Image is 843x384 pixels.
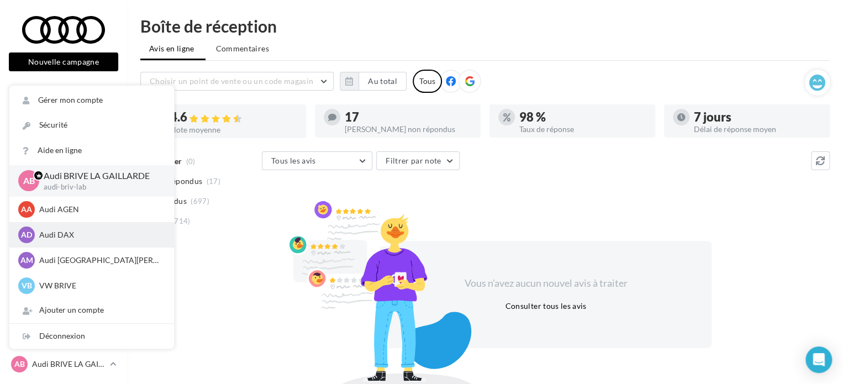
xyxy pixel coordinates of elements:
[39,280,161,291] p: VW BRIVE
[9,113,174,138] a: Sécurité
[805,346,832,373] div: Open Intercom Messenger
[500,299,591,313] button: Consulter tous les avis
[7,111,120,134] a: Opérations
[340,72,407,91] button: Au total
[451,276,641,291] div: Vous n'avez aucun nouvel avis à traiter
[44,170,156,182] p: Audi BRIVE LA GAILLARDE
[39,255,161,266] p: Audi [GEOGRAPHIC_DATA][PERSON_NAME]
[345,111,472,123] div: 17
[9,52,118,71] button: Nouvelle campagne
[172,217,191,225] span: (714)
[9,88,174,113] a: Gérer mon compte
[694,125,821,133] div: Délai de réponse moyen
[7,138,120,161] a: Boîte de réception
[140,18,830,34] div: Boîte de réception
[14,359,25,370] span: AB
[21,229,32,240] span: AD
[21,204,32,215] span: AA
[191,197,209,206] span: (697)
[39,204,161,215] p: Audi AGEN
[359,72,407,91] button: Au total
[207,177,220,186] span: (17)
[345,125,472,133] div: [PERSON_NAME] non répondus
[7,249,120,281] a: PLV et print personnalisable
[694,111,821,123] div: 7 jours
[22,280,32,291] span: VB
[170,126,297,134] div: Note moyenne
[413,70,442,93] div: Tous
[376,151,460,170] button: Filtrer par note
[170,111,297,124] div: 4.6
[7,166,120,190] a: Visibilité en ligne
[150,76,313,86] span: Choisir un point de vente ou un code magasin
[140,72,334,91] button: Choisir un point de vente ou un code magasin
[23,175,35,187] span: AB
[9,354,118,375] a: AB Audi BRIVE LA GAILLARDE
[7,83,116,106] button: Notifications
[7,221,120,244] a: Médiathèque
[519,125,646,133] div: Taux de réponse
[216,44,269,53] span: Commentaires
[9,324,174,349] div: Déconnexion
[7,194,120,217] a: Campagnes
[44,182,156,192] p: audi-briv-lab
[9,138,174,163] a: Aide en ligne
[9,298,174,323] div: Ajouter un compte
[39,229,161,240] p: Audi DAX
[20,255,33,266] span: AM
[151,176,202,187] span: Non répondus
[32,359,106,370] p: Audi BRIVE LA GAILLARDE
[519,111,646,123] div: 98 %
[271,156,316,165] span: Tous les avis
[262,151,372,170] button: Tous les avis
